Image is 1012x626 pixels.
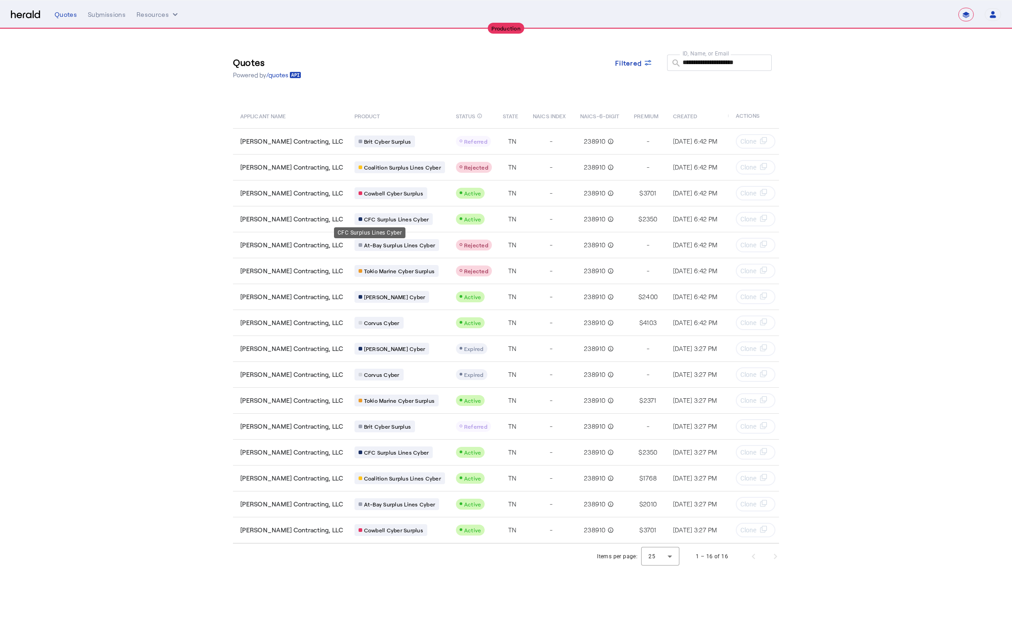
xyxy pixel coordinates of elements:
[354,111,380,120] span: PRODUCT
[736,471,775,486] button: Clone
[606,266,614,275] mat-icon: info_outline
[643,215,658,224] span: 2350
[364,449,429,456] span: CFC Surplus Lines Cyber
[508,448,517,457] span: TN
[643,474,657,483] span: 1768
[643,448,658,457] span: 2350
[550,500,552,509] span: -
[240,526,344,535] span: [PERSON_NAME] Contracting, LLC
[643,396,657,405] span: 2371
[736,523,775,537] button: Clone
[647,137,649,146] span: -
[364,501,435,508] span: At-Bay Surplus Lines Cyber
[673,345,717,352] span: [DATE] 3:27 PM
[464,501,481,507] span: Active
[233,70,301,80] p: Powered by
[606,215,614,224] mat-icon: info_outline
[639,396,643,405] span: $
[464,320,481,326] span: Active
[584,396,606,405] span: 238910
[673,215,718,223] span: [DATE] 6:42 PM
[364,164,441,171] span: Coalition Surplus Lines Cyber
[508,422,517,431] span: TN
[584,163,606,172] span: 238910
[638,215,642,224] span: $
[606,292,614,301] mat-icon: info_outline
[606,137,614,146] mat-icon: info_outline
[639,526,643,535] span: $
[606,189,614,198] mat-icon: info_outline
[584,292,606,301] span: 238910
[240,500,344,509] span: [PERSON_NAME] Contracting, LLC
[584,500,606,509] span: 238910
[364,293,425,300] span: [PERSON_NAME] Cyber
[364,475,441,482] span: Coalition Surplus Lines Cyber
[240,111,286,120] span: APPLICANT NAME
[508,370,517,379] span: TN
[647,163,649,172] span: -
[608,55,660,71] button: Filtered
[736,393,775,408] button: Clone
[740,474,756,483] span: Clone
[464,268,488,274] span: Rejected
[606,396,614,405] mat-icon: info_outline
[364,319,400,326] span: Corvus Cyber
[477,111,482,121] mat-icon: info_outline
[364,526,423,534] span: Cowbell Cyber Surplus
[740,370,756,379] span: Clone
[673,189,718,197] span: [DATE] 6:42 PM
[584,189,606,198] span: 238910
[240,344,344,353] span: [PERSON_NAME] Contracting, LLC
[11,10,40,19] img: Herald Logo
[740,137,756,146] span: Clone
[639,189,643,198] span: $
[740,526,756,535] span: Clone
[240,137,344,146] span: [PERSON_NAME] Contracting, LLC
[584,266,606,275] span: 238910
[550,370,552,379] span: -
[639,500,643,509] span: $
[729,103,779,128] th: ACTIONS
[584,240,606,250] span: 238910
[240,189,344,198] span: [PERSON_NAME] Contracting, LLC
[550,163,552,172] span: -
[55,10,77,19] div: Quotes
[240,292,344,301] span: [PERSON_NAME] Contracting, LLC
[464,371,484,378] span: Expired
[736,186,775,200] button: Clone
[740,500,756,509] span: Clone
[584,344,606,353] span: 238910
[673,267,718,275] span: [DATE] 6:42 PM
[508,163,517,172] span: TN
[240,215,344,224] span: [PERSON_NAME] Contracting, LLC
[736,497,775,511] button: Clone
[740,318,756,327] span: Clone
[673,474,717,482] span: [DATE] 3:27 PM
[638,448,642,457] span: $
[464,242,488,248] span: Rejected
[550,344,552,353] span: -
[550,240,552,250] span: -
[606,500,614,509] mat-icon: info_outline
[266,70,301,80] a: /quotes
[736,134,775,149] button: Clone
[240,240,344,250] span: [PERSON_NAME] Contracting, LLC
[508,344,517,353] span: TN
[508,292,517,301] span: TN
[736,445,775,460] button: Clone
[606,526,614,535] mat-icon: info_outline
[639,318,643,327] span: $
[673,111,698,120] span: CREATED
[550,526,552,535] span: -
[364,215,429,223] span: CFC Surplus Lines Cyber
[508,474,517,483] span: TN
[673,526,717,534] span: [DATE] 3:27 PM
[584,215,606,224] span: 238910
[233,103,903,544] table: Table view of all quotes submitted by your platform
[364,267,435,275] span: Tokio Marine Cyber Surplus
[584,474,606,483] span: 238910
[488,23,524,34] div: Production
[508,318,517,327] span: TN
[643,500,657,509] span: 2010
[364,138,411,145] span: Brit Cyber Surplus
